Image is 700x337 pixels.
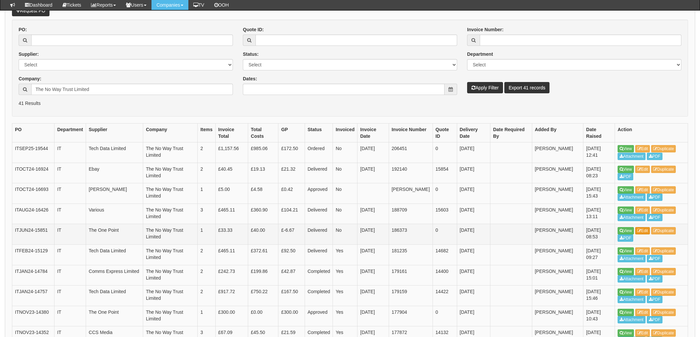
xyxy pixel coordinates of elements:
[389,224,433,245] td: 186373
[305,142,333,163] td: Ordered
[305,306,333,326] td: Approved
[457,183,490,204] td: [DATE]
[333,224,357,245] td: No
[635,268,650,275] a: Edit
[198,183,216,204] td: 1
[305,286,333,306] td: Completed
[215,306,248,326] td: £300.00
[618,153,646,160] a: Attachment
[54,286,86,306] td: IT
[651,207,676,214] a: Duplicate
[278,286,305,306] td: £167.50
[357,265,389,286] td: [DATE]
[278,306,305,326] td: £300.00
[457,286,490,306] td: [DATE]
[618,316,646,323] a: Attachment
[198,306,216,326] td: 1
[248,224,278,245] td: £40.00
[333,124,357,142] th: Invoiced
[618,275,646,283] a: Attachment
[305,204,333,224] td: Delivered
[457,265,490,286] td: [DATE]
[532,286,583,306] td: [PERSON_NAME]
[532,124,583,142] th: Added By
[143,204,198,224] td: The No Way Trust Limited
[12,224,54,245] td: ITJUN24-15851
[433,163,457,183] td: 15854
[278,224,305,245] td: £-6.67
[248,142,278,163] td: £985.06
[389,183,433,204] td: [PERSON_NAME]
[618,247,634,255] a: View
[54,124,86,142] th: Department
[54,142,86,163] td: IT
[635,309,650,316] a: Edit
[618,296,646,303] a: Attachment
[278,245,305,265] td: £92.50
[635,227,650,234] a: Edit
[433,224,457,245] td: 0
[243,51,258,57] label: Status:
[12,142,54,163] td: ITSEP25-19544
[12,124,54,142] th: PO
[248,204,278,224] td: £360.90
[635,186,650,194] a: Edit
[305,224,333,245] td: Delivered
[647,275,662,283] a: PDF
[215,224,248,245] td: £33.33
[143,124,198,142] th: Company
[457,124,490,142] th: Delivery Date
[143,183,198,204] td: The No Way Trust Limited
[12,163,54,183] td: ITOCT24-16924
[433,124,457,142] th: Quote ID
[54,204,86,224] td: IT
[583,224,615,245] td: [DATE] 08:53
[389,245,433,265] td: 181235
[248,183,278,204] td: £4.58
[389,265,433,286] td: 179161
[305,245,333,265] td: Delivered
[248,163,278,183] td: £19.13
[12,183,54,204] td: ITOCT24-16693
[651,247,676,255] a: Duplicate
[651,227,676,234] a: Duplicate
[457,142,490,163] td: [DATE]
[143,224,198,245] td: The No Way Trust Limited
[615,124,688,142] th: Action
[278,265,305,286] td: £42.87
[86,306,143,326] td: The One Point
[278,183,305,204] td: £0.42
[457,204,490,224] td: [DATE]
[433,265,457,286] td: 14400
[532,265,583,286] td: [PERSON_NAME]
[357,306,389,326] td: [DATE]
[357,286,389,306] td: [DATE]
[215,183,248,204] td: £5.00
[433,204,457,224] td: 15603
[12,306,54,326] td: ITNOV23-14380
[389,204,433,224] td: 188709
[635,207,650,214] a: Edit
[54,183,86,204] td: IT
[651,145,676,152] a: Duplicate
[618,166,634,173] a: View
[19,51,39,57] label: Supplier:
[532,204,583,224] td: [PERSON_NAME]
[215,265,248,286] td: £242.73
[54,163,86,183] td: IT
[86,142,143,163] td: Tech Data Limited
[647,316,662,323] a: PDF
[618,309,634,316] a: View
[583,286,615,306] td: [DATE] 15:46
[333,306,357,326] td: Yes
[333,245,357,265] td: Yes
[19,100,681,107] p: 41 Results
[467,82,503,93] button: Apply Filter
[54,265,86,286] td: IT
[333,286,357,306] td: Yes
[651,309,676,316] a: Duplicate
[433,245,457,265] td: 14682
[198,124,216,142] th: Items
[635,329,650,337] a: Edit
[651,329,676,337] a: Duplicate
